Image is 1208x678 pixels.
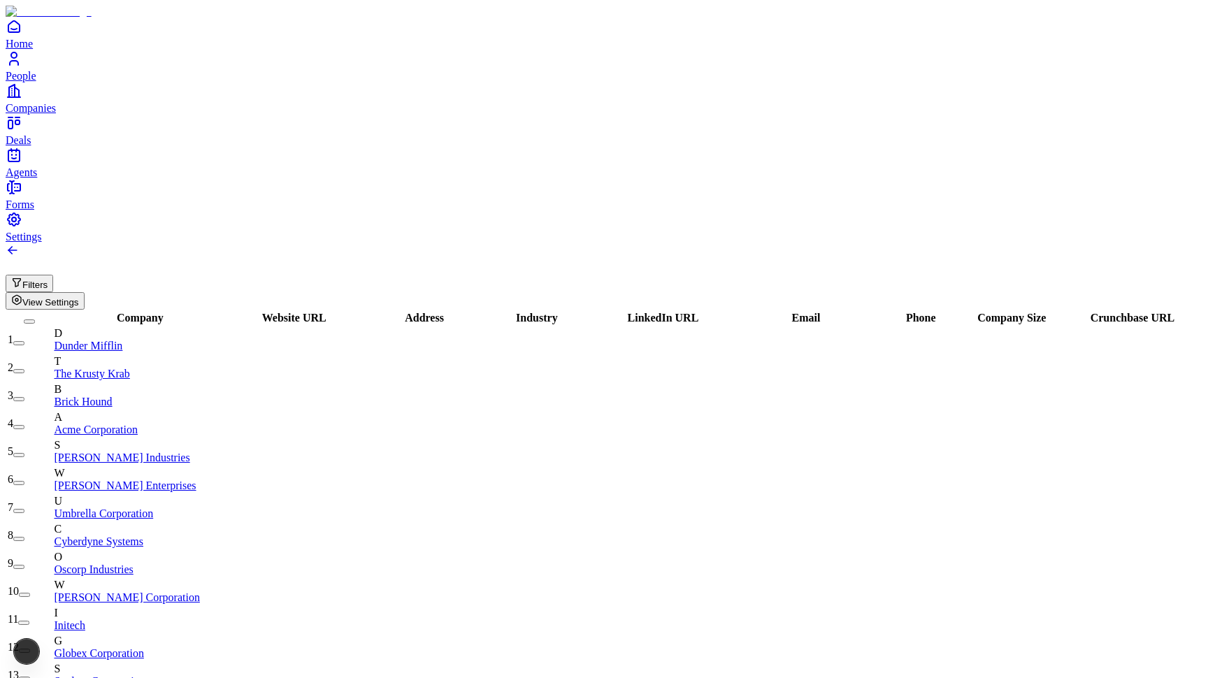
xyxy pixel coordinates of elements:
div: O [54,551,216,563]
div: W [54,467,216,479]
span: Forms [6,199,34,210]
span: Company [117,312,164,324]
div: B [54,383,216,396]
span: Industry [516,312,558,324]
span: 3 [8,389,13,401]
span: Website URL [262,312,326,324]
span: Agents [6,166,37,178]
span: 10 [8,585,19,597]
a: [PERSON_NAME] Industries [54,452,189,463]
span: 5 [8,445,13,457]
div: C [54,523,216,535]
span: 2 [8,361,13,373]
a: Acme Corporation [54,424,138,435]
span: 9 [8,557,13,569]
span: Email [791,312,820,324]
span: LinkedIn URL [628,312,699,324]
a: Cyberdyne Systems [54,535,143,547]
span: Company Size [977,312,1046,324]
span: Phone [906,312,936,324]
div: G [54,635,216,647]
span: Crunchbase URL [1091,312,1174,324]
img: Item Brain Logo [6,6,92,18]
a: Dunder Mifflin [54,340,122,352]
a: Deals [6,115,1202,146]
span: Companies [6,102,56,114]
span: 1 [8,333,13,345]
span: People [6,70,36,82]
a: Globex Corporation [54,647,143,659]
a: Home [6,18,1202,50]
span: 12 [8,641,19,653]
div: D [54,327,216,340]
span: 6 [8,473,13,485]
button: Open natural language filter [6,275,53,292]
a: The Krusty Krab [54,368,129,380]
a: [PERSON_NAME] Corporation [54,591,199,603]
a: Forms [6,179,1202,210]
div: S [54,439,216,452]
span: 4 [8,417,13,429]
div: T [54,355,216,368]
div: Open natural language filter [6,275,1202,292]
div: W [54,579,216,591]
span: 11 [8,613,18,625]
a: Initech [54,619,85,631]
a: Settings [6,211,1202,243]
a: People [6,50,1202,82]
a: Agents [6,147,1202,178]
a: Umbrella Corporation [54,507,153,519]
button: View Settings [6,292,85,310]
a: Brick Hound [54,396,112,407]
a: [PERSON_NAME] Enterprises [54,479,196,491]
a: Oscorp Industries [54,563,133,575]
span: Settings [6,231,42,243]
span: 7 [8,501,13,513]
span: View Settings [22,297,79,308]
span: Address [405,312,444,324]
div: U [54,495,216,507]
div: I [54,607,216,619]
div: S [54,663,216,675]
span: Home [6,38,33,50]
div: A [54,411,216,424]
a: Companies [6,82,1202,114]
span: 8 [8,529,13,541]
span: Deals [6,134,31,146]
